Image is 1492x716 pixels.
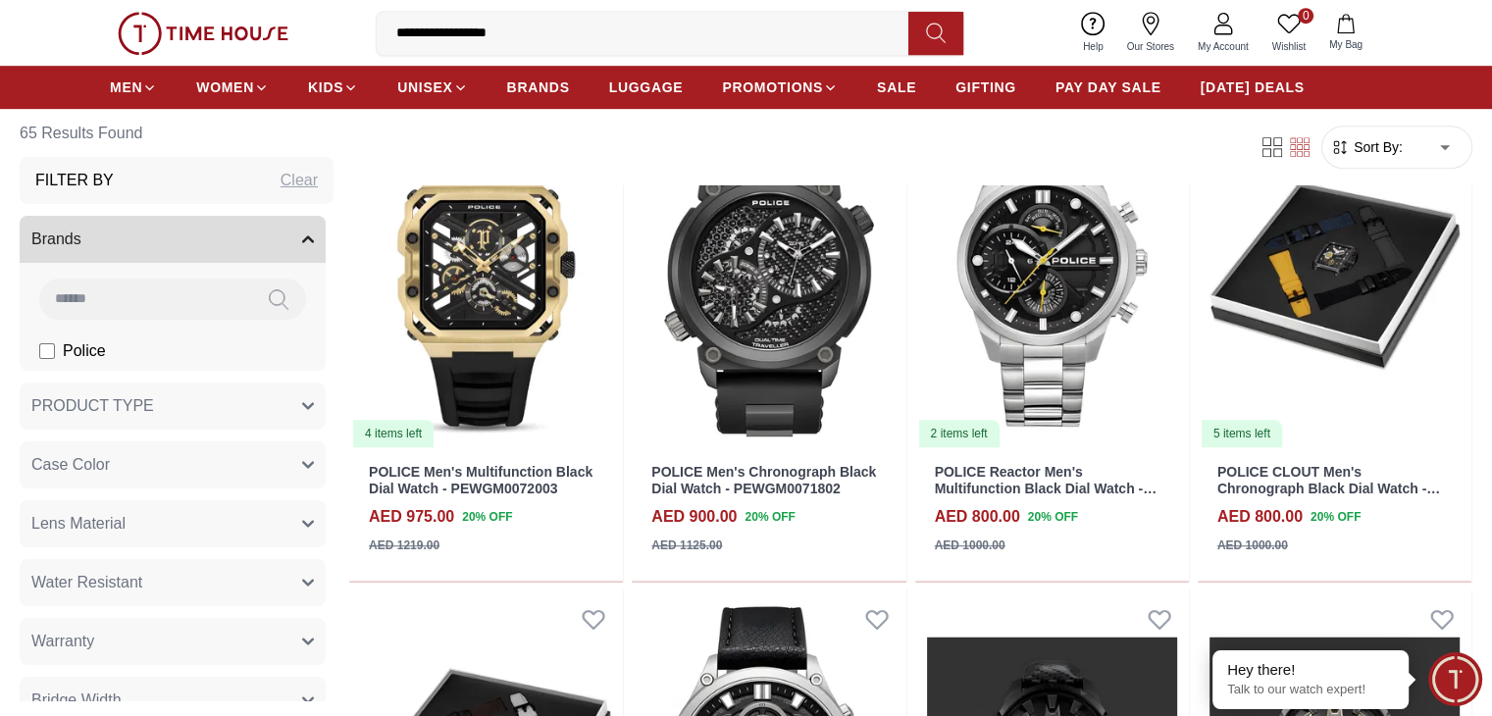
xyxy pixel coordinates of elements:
[1227,682,1394,698] p: Talk to our watch expert!
[1201,70,1305,105] a: [DATE] DEALS
[1260,8,1317,58] a: 0Wishlist
[353,420,434,447] div: 4 items left
[63,339,106,363] span: Police
[196,77,254,97] span: WOMEN
[1055,70,1161,105] a: PAY DAY SALE
[1028,508,1078,526] span: 20 % OFF
[1298,8,1313,24] span: 0
[1119,39,1182,54] span: Our Stores
[915,103,1189,448] a: POLICE Reactor Men's Multifunction Black Dial Watch - PEWGK00392042 items left
[1071,8,1115,58] a: Help
[1428,652,1482,706] div: Chat Widget
[935,505,1020,529] h4: AED 800.00
[651,464,876,496] a: POLICE Men's Chronograph Black Dial Watch - PEWGM0071802
[196,70,269,105] a: WOMEN
[397,77,452,97] span: UNISEX
[462,508,512,526] span: 20 % OFF
[651,505,737,529] h4: AED 900.00
[877,70,916,105] a: SALE
[1350,137,1403,157] span: Sort By:
[31,689,122,712] span: Bridge Width
[35,169,114,192] h3: Filter By
[1330,137,1403,157] button: Sort By:
[20,110,334,157] h6: 65 Results Found
[919,420,1000,447] div: 2 items left
[1055,77,1161,97] span: PAY DAY SALE
[915,103,1189,448] img: POLICE Reactor Men's Multifunction Black Dial Watch - PEWGK0039204
[1198,103,1471,448] img: POLICE CLOUT Men's Chronograph Black Dial Watch - PEWGC00770X1
[955,70,1016,105] a: GIFTING
[1217,464,1440,513] a: POLICE CLOUT Men's Chronograph Black Dial Watch - PEWGC00770X1
[609,77,684,97] span: LUGGAGE
[20,216,326,263] button: Brands
[1198,103,1471,448] a: POLICE CLOUT Men's Chronograph Black Dial Watch - PEWGC00770X15 items left
[31,453,110,477] span: Case Color
[1202,420,1282,447] div: 5 items left
[1201,77,1305,97] span: [DATE] DEALS
[609,70,684,105] a: LUGGAGE
[1217,537,1288,554] div: AED 1000.00
[955,77,1016,97] span: GIFTING
[722,77,823,97] span: PROMOTIONS
[281,169,318,192] div: Clear
[745,508,795,526] span: 20 % OFF
[20,500,326,547] button: Lens Material
[632,103,905,448] img: POLICE Men's Chronograph Black Dial Watch - PEWGM0071802
[651,537,722,554] div: AED 1125.00
[1311,508,1361,526] span: 20 % OFF
[507,70,570,105] a: BRANDS
[308,70,358,105] a: KIDS
[1190,39,1257,54] span: My Account
[31,228,81,251] span: Brands
[349,103,623,448] a: POLICE Men's Multifunction Black Dial Watch - PEWGM00720034 items left
[1227,660,1394,680] div: Hey there!
[1317,10,1374,56] button: My Bag
[31,512,126,536] span: Lens Material
[935,537,1005,554] div: AED 1000.00
[1075,39,1111,54] span: Help
[31,394,154,418] span: PRODUCT TYPE
[397,70,467,105] a: UNISEX
[20,559,326,606] button: Water Resistant
[110,70,157,105] a: MEN
[308,77,343,97] span: KIDS
[1321,37,1370,52] span: My Bag
[1264,39,1313,54] span: Wishlist
[369,537,439,554] div: AED 1219.00
[118,12,288,55] img: ...
[20,441,326,488] button: Case Color
[349,103,623,448] img: POLICE Men's Multifunction Black Dial Watch - PEWGM0072003
[31,571,142,594] span: Water Resistant
[39,343,55,359] input: Police
[110,77,142,97] span: MEN
[31,630,94,653] span: Warranty
[369,464,592,496] a: POLICE Men's Multifunction Black Dial Watch - PEWGM0072003
[507,77,570,97] span: BRANDS
[935,464,1158,513] a: POLICE Reactor Men's Multifunction Black Dial Watch - PEWGK0039204
[1115,8,1186,58] a: Our Stores
[877,77,916,97] span: SALE
[722,70,838,105] a: PROMOTIONS
[20,383,326,430] button: PRODUCT TYPE
[1217,505,1303,529] h4: AED 800.00
[20,618,326,665] button: Warranty
[369,505,454,529] h4: AED 975.00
